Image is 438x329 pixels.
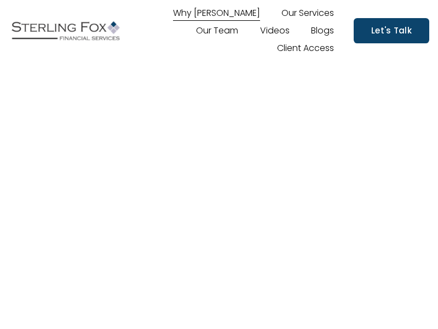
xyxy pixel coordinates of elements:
[277,39,334,57] a: Client Access
[173,4,260,22] a: Why [PERSON_NAME]
[311,22,334,39] a: Blogs
[354,18,429,43] a: Let's Talk
[9,17,123,44] img: Sterling Fox Financial Services
[281,4,334,22] a: Our Services
[196,22,238,39] a: Our Team
[260,22,290,39] a: Videos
